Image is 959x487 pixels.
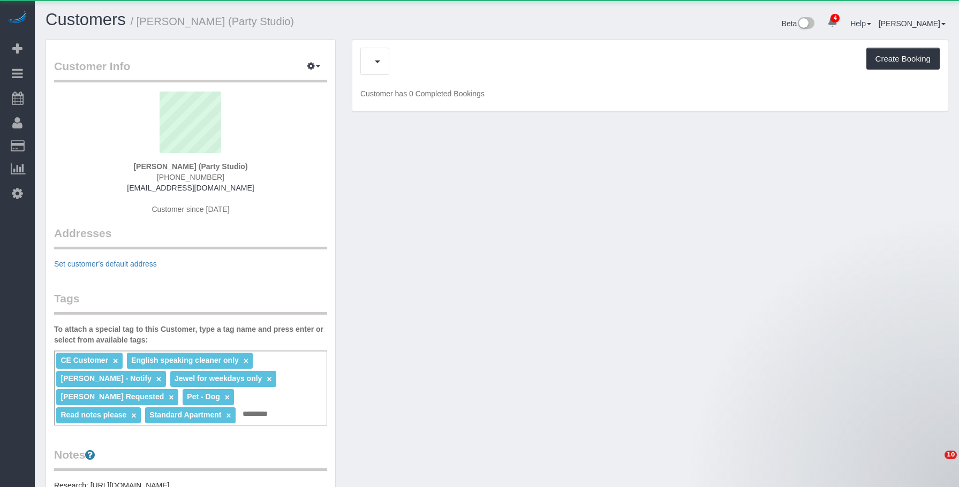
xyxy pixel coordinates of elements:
[830,14,840,22] span: 4
[54,447,327,471] legend: Notes
[782,19,815,28] a: Beta
[46,10,126,29] a: Customers
[945,451,957,459] span: 10
[879,19,946,28] a: [PERSON_NAME]
[267,375,271,384] a: ×
[127,184,254,192] a: [EMAIL_ADDRESS][DOMAIN_NAME]
[156,375,161,384] a: ×
[797,17,814,31] img: New interface
[133,162,247,171] strong: [PERSON_NAME] (Party Studio)
[226,411,231,420] a: ×
[6,11,28,26] img: Automaid Logo
[54,260,157,268] a: Set customer's default address
[61,410,126,419] span: Read notes please
[822,11,843,34] a: 4
[61,392,164,401] span: [PERSON_NAME] Requested
[244,356,248,366] a: ×
[131,16,295,27] small: / [PERSON_NAME] (Party Studio)
[157,173,224,181] span: [PHONE_NUMBER]
[131,356,239,364] span: English speaking cleaner only
[187,392,220,401] span: Pet - Dog
[360,88,940,99] p: Customer has 0 Completed Bookings
[866,48,940,70] button: Create Booking
[54,58,327,82] legend: Customer Info
[54,324,327,345] label: To attach a special tag to this Customer, type a tag name and press enter or select from availabl...
[152,205,229,214] span: Customer since [DATE]
[149,410,221,419] span: Standard Apartment
[175,374,262,383] span: Jewel for weekdays only
[113,356,118,366] a: ×
[61,374,152,383] span: [PERSON_NAME] - Notify
[923,451,948,476] iframe: Intercom live chat
[61,356,108,364] span: CE Customer
[54,291,327,315] legend: Tags
[169,393,173,402] a: ×
[850,19,871,28] a: Help
[225,393,230,402] a: ×
[131,411,136,420] a: ×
